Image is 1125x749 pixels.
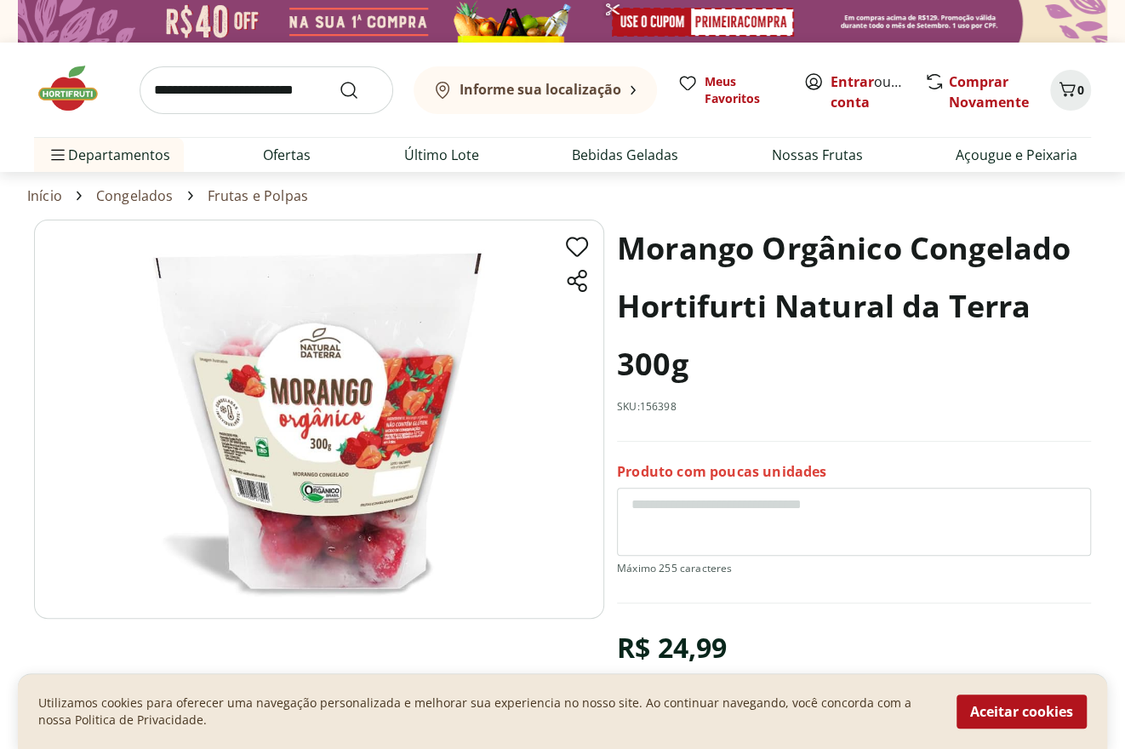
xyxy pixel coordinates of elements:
[34,220,604,619] img: Image
[831,72,874,91] a: Entrar
[705,73,783,107] span: Meus Favoritos
[831,71,906,112] span: ou
[1050,70,1091,111] button: Carrinho
[48,134,68,175] button: Menu
[414,66,657,114] button: Informe sua localização
[949,72,1029,111] a: Comprar Novamente
[617,462,826,481] p: Produto com poucas unidades
[96,188,174,203] a: Congelados
[460,80,621,99] b: Informe sua localização
[572,145,678,165] a: Bebidas Geladas
[1077,82,1084,98] span: 0
[48,134,170,175] span: Departamentos
[34,63,119,114] img: Hortifruti
[677,73,783,107] a: Meus Favoritos
[38,695,936,729] p: Utilizamos cookies para oferecer uma navegação personalizada e melhorar sua experiencia no nosso ...
[263,145,311,165] a: Ofertas
[208,188,308,203] a: Frutas e Polpas
[404,145,479,165] a: Último Lote
[772,145,863,165] a: Nossas Frutas
[27,188,62,203] a: Início
[617,220,1091,393] h1: Morango Orgânico Congelado Hortifurti Natural da Terra 300g
[956,145,1077,165] a: Açougue e Peixaria
[617,400,677,414] p: SKU: 156398
[339,80,380,100] button: Submit Search
[957,695,1087,729] button: Aceitar cookies
[617,624,727,672] div: R$ 24,99
[831,72,924,111] a: Criar conta
[140,66,393,114] input: search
